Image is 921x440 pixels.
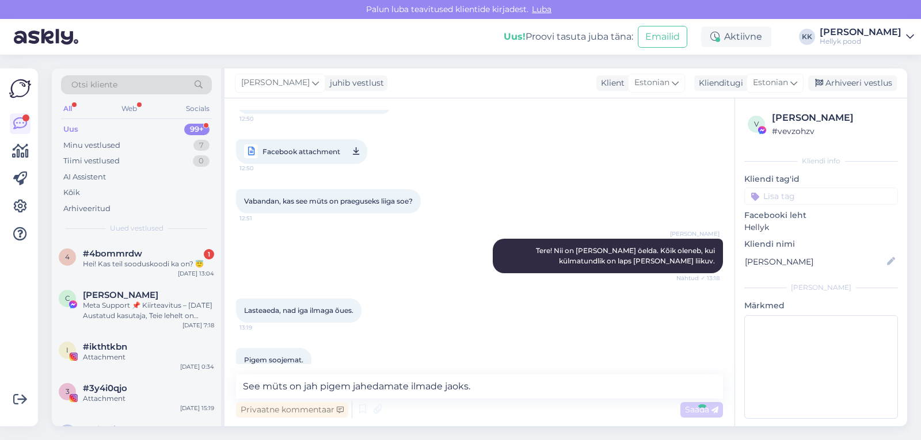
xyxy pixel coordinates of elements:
[66,387,70,396] span: 3
[754,120,759,128] span: v
[670,229,720,238] span: [PERSON_NAME]
[820,37,901,46] div: Hellyk pood
[83,393,214,404] div: Attachment
[63,140,120,151] div: Minu vestlused
[241,76,310,89] span: [PERSON_NAME]
[753,76,788,89] span: Estonian
[83,352,214,362] div: Attachment
[239,161,283,175] span: 12:50
[596,77,625,89] div: Klient
[83,342,127,352] span: #ikthtkbn
[71,79,117,91] span: Otsi kliente
[694,77,743,89] div: Klienditugi
[744,238,898,250] p: Kliendi nimi
[244,355,303,364] span: Pigem soojemat.
[184,101,212,116] div: Socials
[65,252,70,261] span: 4
[83,290,158,300] span: Clara Dongo
[744,156,898,166] div: Kliendi info
[504,30,633,44] div: Proovi tasuta juba täna:
[61,101,74,116] div: All
[83,424,127,435] span: #wlpraikq
[744,188,898,205] input: Lisa tag
[325,77,384,89] div: juhib vestlust
[701,26,771,47] div: Aktiivne
[63,155,120,167] div: Tiimi vestlused
[66,346,68,354] span: i
[184,124,210,135] div: 99+
[638,26,687,48] button: Emailid
[119,101,139,116] div: Web
[236,139,367,164] a: Facebook attachment12:50
[83,300,214,321] div: Meta Support 📌 Kiirteavitus – [DATE] Austatud kasutaja, Teie lehelt on tuvastatud sisu, mis võib ...
[193,155,210,167] div: 0
[744,221,898,234] p: Hellyk
[744,282,898,293] div: [PERSON_NAME]
[63,187,80,198] div: Kõik
[244,197,413,205] span: Vabandan, kas see müts on praeguseks liiga soe?
[204,249,214,259] div: 1
[63,203,111,215] div: Arhiveeritud
[676,274,720,282] span: Nähtud ✓ 13:18
[744,300,898,312] p: Märkmed
[239,323,283,332] span: 13:19
[744,209,898,221] p: Facebooki leht
[504,31,526,42] b: Uus!
[244,306,353,315] span: Lasteaeda, nad iga ilmaga õues.
[772,125,895,137] div: # vevzohzv
[178,269,214,278] div: [DATE] 13:04
[744,173,898,185] p: Kliendi tag'id
[63,124,78,135] div: Uus
[63,171,106,183] div: AI Assistent
[799,29,815,45] div: KK
[820,28,914,46] a: [PERSON_NAME]Hellyk pood
[772,111,895,125] div: [PERSON_NAME]
[239,214,283,223] span: 12:51
[9,78,31,100] img: Askly Logo
[536,246,717,265] span: Tere! Nii on [PERSON_NAME] öelda. Kõik oleneb, kui külmatundlik on laps [PERSON_NAME] liikuv.
[182,321,214,330] div: [DATE] 7:18
[65,294,70,303] span: C
[83,259,214,269] div: Hei! Kas teil sooduskoodi ka on? 😇
[528,4,555,14] span: Luba
[180,362,214,371] div: [DATE] 0:34
[193,140,210,151] div: 7
[820,28,901,37] div: [PERSON_NAME]
[262,144,340,159] span: Facebook attachment
[83,248,142,259] span: #4bommrdw
[634,76,669,89] span: Estonian
[180,404,214,412] div: [DATE] 15:19
[239,114,283,123] span: 12:50
[83,383,127,393] span: #3y4i0qjo
[745,255,885,268] input: Lisa nimi
[808,75,897,91] div: Arhiveeri vestlus
[110,223,163,234] span: Uued vestlused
